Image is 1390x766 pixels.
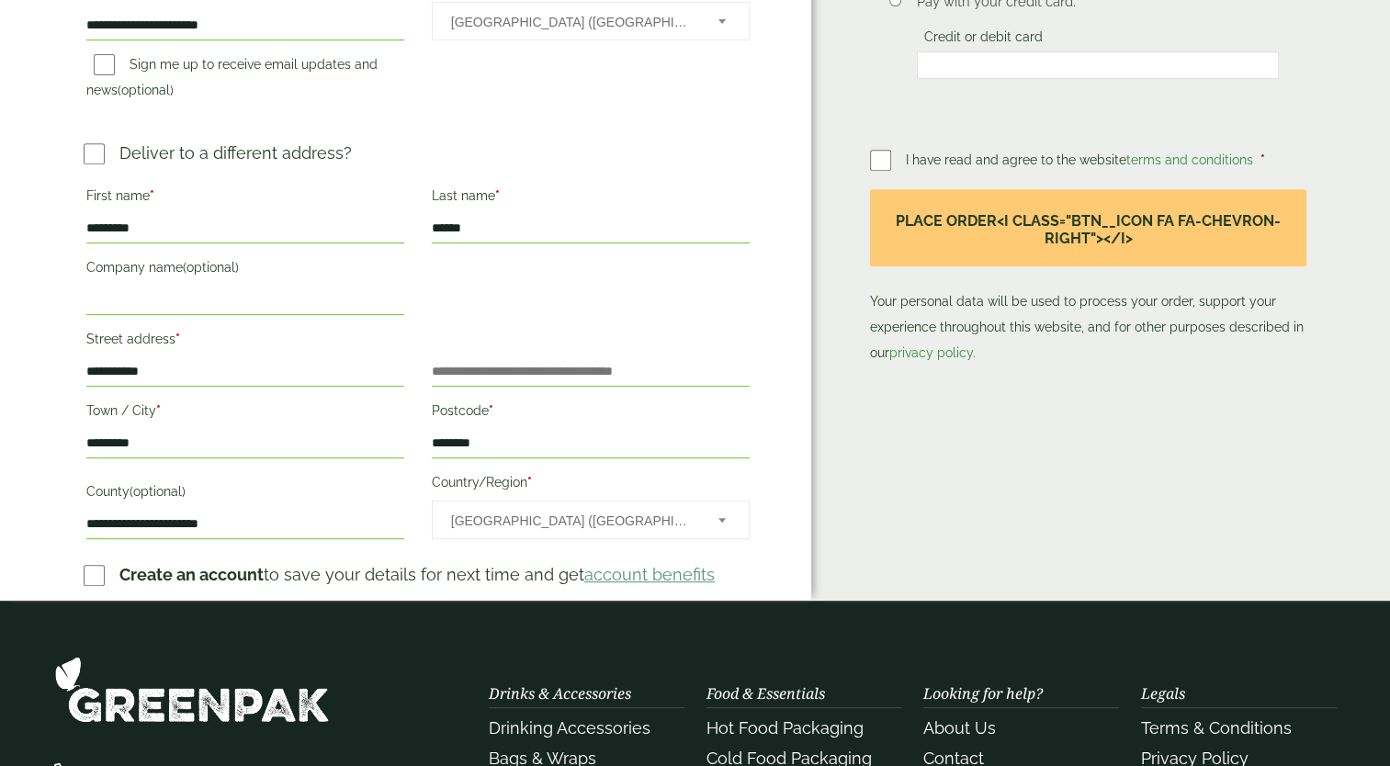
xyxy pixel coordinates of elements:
[527,475,532,490] abbr: required
[432,501,750,539] span: Country/Region
[130,484,186,499] span: (optional)
[495,188,500,203] abbr: required
[706,718,864,738] a: Hot Food Packaging
[150,188,154,203] abbr: required
[183,260,239,275] span: (optional)
[922,57,1272,73] iframe: Secure card payment input frame
[1141,718,1292,738] a: Terms & Conditions
[870,189,1307,266] button: Place order<i class="btn__icon fa fa-chevron-right"></i>
[870,189,1307,366] p: Your personal data will be used to process your order, support your experience throughout this we...
[86,326,404,357] label: Street address
[432,183,750,214] label: Last name
[118,83,174,97] span: (optional)
[86,57,378,103] label: Sign me up to receive email updates and news
[86,254,404,286] label: Company name
[432,469,750,501] label: Country/Region
[584,565,715,584] a: account benefits
[119,565,264,584] strong: Create an account
[1126,152,1253,167] a: terms and conditions
[923,718,996,738] a: About Us
[489,403,493,418] abbr: required
[175,332,180,346] abbr: required
[119,141,352,165] p: Deliver to a different address?
[86,479,404,510] label: County
[54,656,330,723] img: GreenPak Supplies
[86,398,404,429] label: Town / City
[119,562,715,587] p: to save your details for next time and get
[1260,152,1265,167] abbr: required
[86,183,404,214] label: First name
[451,501,694,540] span: United Kingdom (UK)
[432,398,750,429] label: Postcode
[906,152,1257,167] span: I have read and agree to the website
[489,718,650,738] a: Drinking Accessories
[451,3,694,41] span: United Kingdom (UK)
[94,54,115,75] input: Sign me up to receive email updates and news(optional)
[889,345,973,360] a: privacy policy
[917,29,1050,50] label: Credit or debit card
[432,2,750,40] span: Country/Region
[156,403,161,418] abbr: required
